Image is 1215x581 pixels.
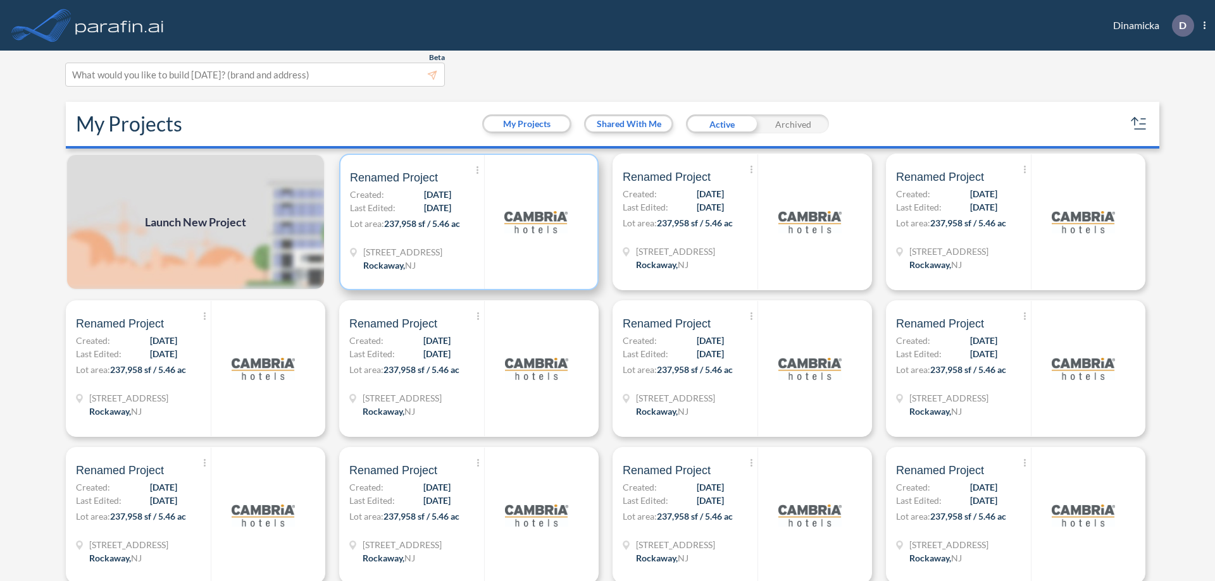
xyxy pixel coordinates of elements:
[131,406,142,417] span: NJ
[350,218,384,229] span: Lot area:
[970,494,997,507] span: [DATE]
[909,405,962,418] div: Rockaway, NJ
[909,406,951,417] span: Rockaway ,
[429,52,445,63] span: Beta
[896,480,930,494] span: Created:
[909,259,951,270] span: Rockaway ,
[896,217,930,228] span: Lot area:
[697,200,724,214] span: [DATE]
[384,218,460,229] span: 237,958 sf / 5.46 ac
[623,169,711,185] span: Renamed Project
[970,334,997,347] span: [DATE]
[363,405,415,418] div: Rockaway, NJ
[363,551,415,565] div: Rockaway, NJ
[909,538,988,551] span: 321 Mt Hope Ave
[697,347,724,360] span: [DATE]
[636,551,688,565] div: Rockaway, NJ
[896,494,942,507] span: Last Edited:
[757,114,829,133] div: Archived
[909,391,988,405] span: 321 Mt Hope Ave
[350,188,384,201] span: Created:
[678,553,688,563] span: NJ
[636,259,678,270] span: Rockaway ,
[404,406,415,417] span: NJ
[423,334,451,347] span: [DATE]
[349,511,383,522] span: Lot area:
[636,405,688,418] div: Rockaway, NJ
[623,334,657,347] span: Created:
[896,334,930,347] span: Created:
[89,538,168,551] span: 321 Mt Hope Ave
[896,511,930,522] span: Lot area:
[363,245,442,259] span: 321 Mt Hope Ave
[89,553,131,563] span: Rockaway ,
[778,337,842,400] img: logo
[636,391,715,405] span: 321 Mt Hope Ave
[349,480,383,494] span: Created:
[363,553,404,563] span: Rockaway ,
[505,484,568,547] img: logo
[423,347,451,360] span: [DATE]
[778,484,842,547] img: logo
[909,245,988,258] span: 321 Mt Hope Ave
[970,347,997,360] span: [DATE]
[383,511,459,522] span: 237,958 sf / 5.46 ac
[349,463,437,478] span: Renamed Project
[586,116,671,131] button: Shared With Me
[623,217,657,228] span: Lot area:
[686,114,757,133] div: Active
[636,245,715,258] span: 321 Mt Hope Ave
[657,511,733,522] span: 237,958 sf / 5.46 ac
[145,214,246,231] span: Launch New Project
[404,553,415,563] span: NJ
[697,480,724,494] span: [DATE]
[909,551,962,565] div: Rockaway, NJ
[1129,114,1149,134] button: sort
[363,391,442,405] span: 321 Mt Hope Ave
[697,494,724,507] span: [DATE]
[1052,484,1115,547] img: logo
[909,258,962,271] div: Rockaway, NJ
[423,494,451,507] span: [DATE]
[896,187,930,200] span: Created:
[657,364,733,375] span: 237,958 sf / 5.46 ac
[363,260,405,271] span: Rockaway ,
[930,511,1006,522] span: 237,958 sf / 5.46 ac
[951,259,962,270] span: NJ
[349,316,437,331] span: Renamed Project
[76,347,121,360] span: Last Edited:
[896,200,942,214] span: Last Edited:
[504,190,568,254] img: logo
[76,480,110,494] span: Created:
[349,494,395,507] span: Last Edited:
[678,406,688,417] span: NJ
[697,334,724,347] span: [DATE]
[76,112,182,136] h2: My Projects
[76,511,110,522] span: Lot area:
[896,463,984,478] span: Renamed Project
[697,187,724,200] span: [DATE]
[930,217,1006,228] span: 237,958 sf / 5.46 ac
[623,347,668,360] span: Last Edited:
[363,538,442,551] span: 321 Mt Hope Ave
[970,187,997,200] span: [DATE]
[636,538,715,551] span: 321 Mt Hope Ave
[623,316,711,331] span: Renamed Project
[1094,15,1206,37] div: Dinamicka
[424,188,451,201] span: [DATE]
[623,511,657,522] span: Lot area:
[1052,337,1115,400] img: logo
[896,347,942,360] span: Last Edited:
[150,347,177,360] span: [DATE]
[909,553,951,563] span: Rockaway ,
[89,406,131,417] span: Rockaway ,
[349,364,383,375] span: Lot area:
[623,494,668,507] span: Last Edited:
[76,364,110,375] span: Lot area:
[636,553,678,563] span: Rockaway ,
[1052,190,1115,254] img: logo
[951,553,962,563] span: NJ
[970,480,997,494] span: [DATE]
[89,391,168,405] span: 321 Mt Hope Ave
[232,484,295,547] img: logo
